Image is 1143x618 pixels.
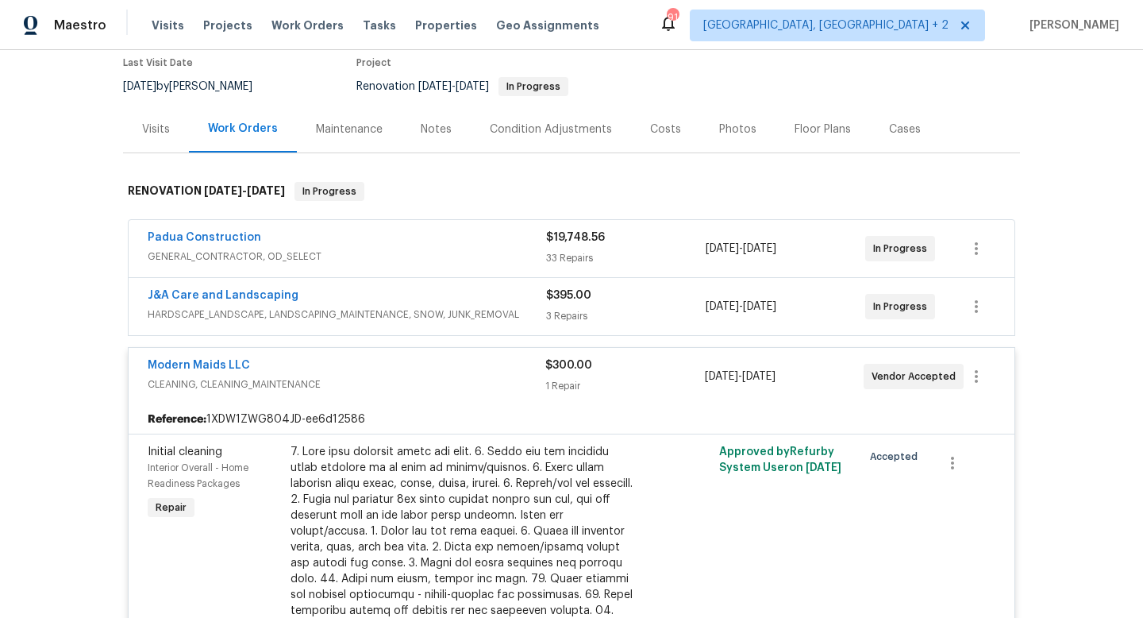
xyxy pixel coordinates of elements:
div: 3 Repairs [546,308,706,324]
span: Tasks [363,20,396,31]
span: Maestro [54,17,106,33]
span: In Progress [296,183,363,199]
span: Projects [203,17,252,33]
div: Notes [421,122,452,137]
span: [PERSON_NAME] [1023,17,1119,33]
span: In Progress [873,241,933,257]
span: - [706,241,776,257]
div: Work Orders [208,121,278,137]
div: 33 Repairs [546,250,706,266]
span: [DATE] [123,81,156,92]
span: $395.00 [546,290,591,301]
span: Approved by Refurby System User on [719,446,841,473]
span: Initial cleaning [148,446,222,458]
span: [DATE] [418,81,452,92]
div: Costs [650,122,681,137]
span: Geo Assignments [496,17,599,33]
div: RENOVATION [DATE]-[DATE]In Progress [123,166,1020,217]
span: [DATE] [705,371,738,382]
span: [DATE] [743,301,776,312]
span: [DATE] [706,301,739,312]
div: Floor Plans [795,122,851,137]
span: Last Visit Date [123,58,193,68]
span: [DATE] [742,371,775,382]
span: [DATE] [743,243,776,254]
span: In Progress [500,82,567,91]
div: Photos [719,122,756,137]
div: 91 [667,10,678,25]
a: Modern Maids LLC [148,360,250,371]
div: Cases [889,122,921,137]
div: Visits [142,122,170,137]
span: - [418,81,489,92]
span: $300.00 [545,360,592,371]
span: Accepted [870,449,924,465]
span: - [706,299,776,315]
span: [DATE] [247,185,285,196]
span: [DATE] [204,185,242,196]
span: Interior Overall - Home Readiness Packages [148,463,248,489]
span: Project [356,58,391,68]
span: In Progress [873,299,933,315]
span: HARDSCAPE_LANDSCAPE, LANDSCAPING_MAINTENANCE, SNOW, JUNK_REMOVAL [148,307,546,323]
span: - [705,369,775,384]
span: [GEOGRAPHIC_DATA], [GEOGRAPHIC_DATA] + 2 [703,17,949,33]
span: $19,748.56 [546,232,605,243]
span: Properties [415,17,477,33]
span: [DATE] [706,243,739,254]
span: Repair [149,500,193,516]
span: GENERAL_CONTRACTOR, OD_SELECT [148,249,546,265]
div: 1XDW1ZWG804JD-ee6d12586 [129,405,1014,434]
div: 1 Repair [545,378,704,394]
span: Vendor Accepted [872,369,962,384]
span: [DATE] [456,81,489,92]
a: J&A Care and Landscaping [148,290,298,301]
span: - [204,185,285,196]
b: Reference: [148,411,206,427]
span: Renovation [356,81,568,92]
div: by [PERSON_NAME] [123,77,271,96]
span: CLEANING, CLEANING_MAINTENANCE [148,377,545,392]
div: Condition Adjustments [490,122,612,137]
div: Maintenance [316,122,383,137]
span: Work Orders [271,17,344,33]
span: [DATE] [806,462,841,473]
a: Padua Construction [148,232,261,243]
h6: RENOVATION [128,182,285,201]
span: Visits [152,17,184,33]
